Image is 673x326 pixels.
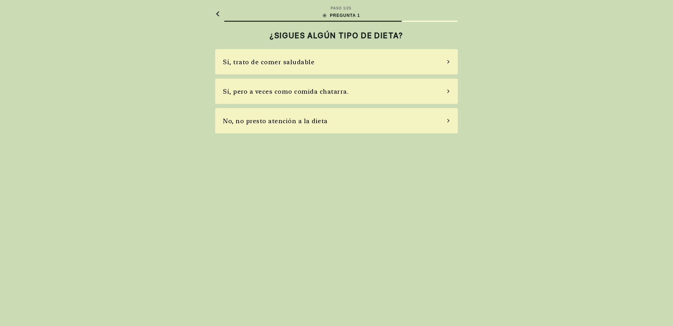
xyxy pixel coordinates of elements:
font: 25 [347,6,351,10]
font: Sí, pero a veces como comida chatarra. [223,88,348,95]
font: ¿SIGUES ALGÚN TIPO DE DIETA? [270,31,403,40]
font: Sí, trato de comer saludable [223,58,314,66]
font: 1 [343,6,346,10]
font: No, no presto atención a la dieta [223,117,328,125]
font: PREGUNTA 1 [330,13,360,18]
font: PASO [331,6,342,10]
font: / [346,6,347,10]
